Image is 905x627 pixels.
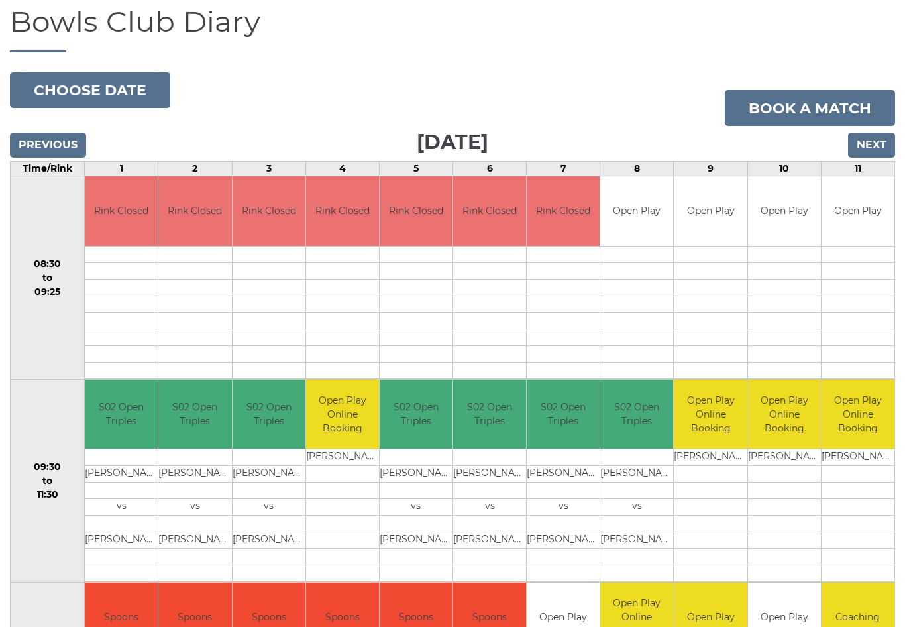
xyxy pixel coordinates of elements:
h1: Bowls Club Diary [10,5,895,52]
td: S02 Open Triples [527,380,600,449]
td: [PERSON_NAME] [380,466,452,483]
td: 2 [158,162,232,176]
td: Rink Closed [380,176,452,246]
td: 08:30 to 09:25 [11,176,85,380]
td: 09:30 to 11:30 [11,379,85,583]
td: vs [380,499,452,516]
td: Time/Rink [11,162,85,176]
td: vs [600,499,673,516]
td: [PERSON_NAME] [527,532,600,549]
td: [PERSON_NAME] [822,449,894,466]
td: vs [158,499,231,516]
td: 1 [85,162,158,176]
td: [PERSON_NAME] [600,466,673,483]
td: Rink Closed [453,176,526,246]
td: S02 Open Triples [600,380,673,449]
a: Book a match [725,90,895,126]
td: 8 [600,162,674,176]
td: 3 [232,162,305,176]
td: S02 Open Triples [85,380,158,449]
td: [PERSON_NAME] [453,532,526,549]
td: Rink Closed [158,176,231,246]
td: 4 [305,162,379,176]
td: vs [527,499,600,516]
td: [PERSON_NAME] [748,449,821,466]
td: Open Play [748,176,821,246]
td: [PERSON_NAME] [233,466,305,483]
td: [PERSON_NAME] [674,449,747,466]
input: Next [848,133,895,158]
td: vs [85,499,158,516]
td: S02 Open Triples [158,380,231,449]
td: 5 [379,162,452,176]
td: Open Play [600,176,673,246]
td: vs [453,499,526,516]
td: Rink Closed [306,176,379,246]
td: [PERSON_NAME] [233,532,305,549]
td: Open Play Online Booking [822,380,894,449]
td: Rink Closed [85,176,158,246]
td: Open Play [822,176,894,246]
td: vs [233,499,305,516]
td: Rink Closed [233,176,305,246]
td: 7 [527,162,600,176]
td: S02 Open Triples [233,380,305,449]
td: [PERSON_NAME] [158,466,231,483]
td: 11 [821,162,894,176]
td: Open Play Online Booking [674,380,747,449]
td: 10 [747,162,821,176]
td: Open Play Online Booking [748,380,821,449]
td: [PERSON_NAME] [527,466,600,483]
td: 9 [674,162,747,176]
td: [PERSON_NAME] [85,466,158,483]
td: S02 Open Triples [453,380,526,449]
td: S02 Open Triples [380,380,452,449]
td: [PERSON_NAME] [453,466,526,483]
td: [PERSON_NAME] [380,532,452,549]
input: Previous [10,133,86,158]
td: [PERSON_NAME] [158,532,231,549]
button: Choose date [10,72,170,108]
td: Open Play Online Booking [306,380,379,449]
td: 6 [453,162,527,176]
td: Open Play [674,176,747,246]
td: [PERSON_NAME] [85,532,158,549]
td: [PERSON_NAME] [306,449,379,466]
td: [PERSON_NAME] [600,532,673,549]
td: Rink Closed [527,176,600,246]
